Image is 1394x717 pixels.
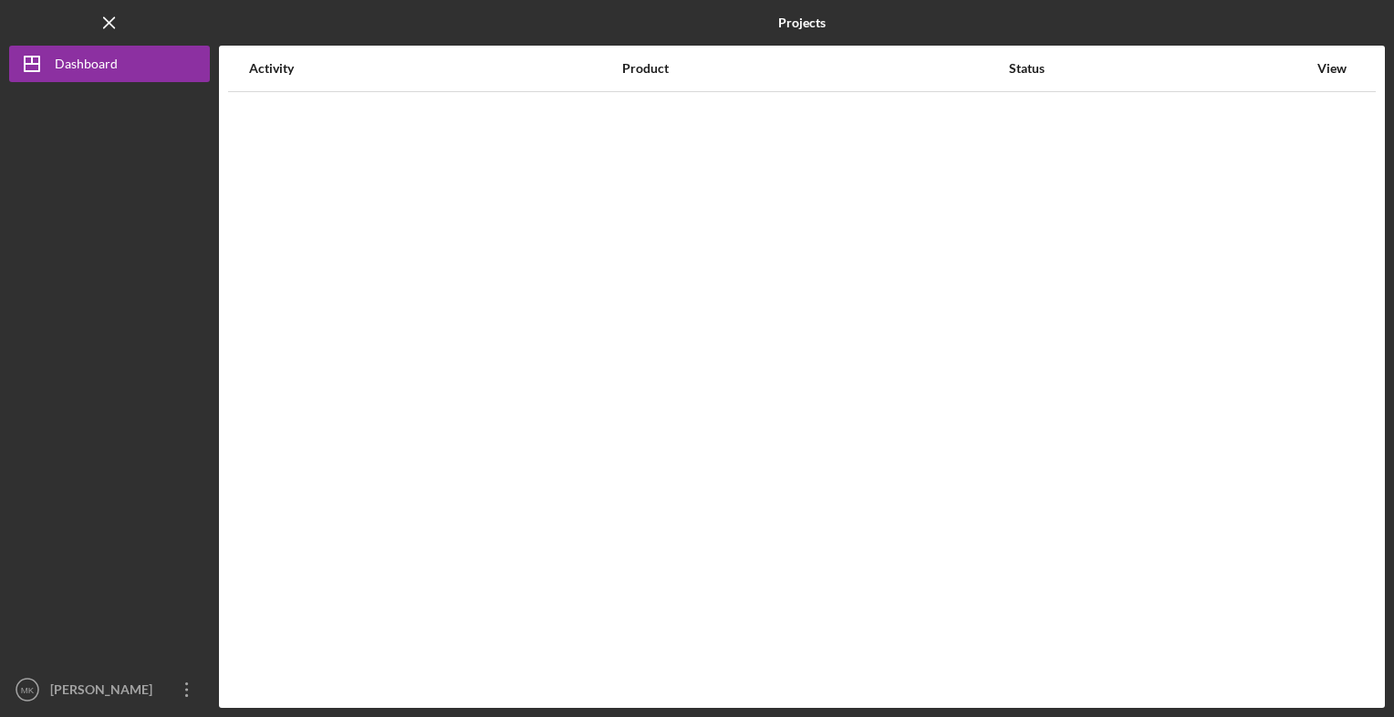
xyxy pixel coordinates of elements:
button: Dashboard [9,46,210,82]
div: Dashboard [55,46,118,87]
button: MK[PERSON_NAME] [9,671,210,708]
div: View [1309,61,1355,76]
div: Activity [249,61,620,76]
b: Projects [778,16,826,30]
div: Product [622,61,1008,76]
div: [PERSON_NAME] [46,671,164,712]
div: Status [1009,61,1307,76]
text: MK [21,685,35,695]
